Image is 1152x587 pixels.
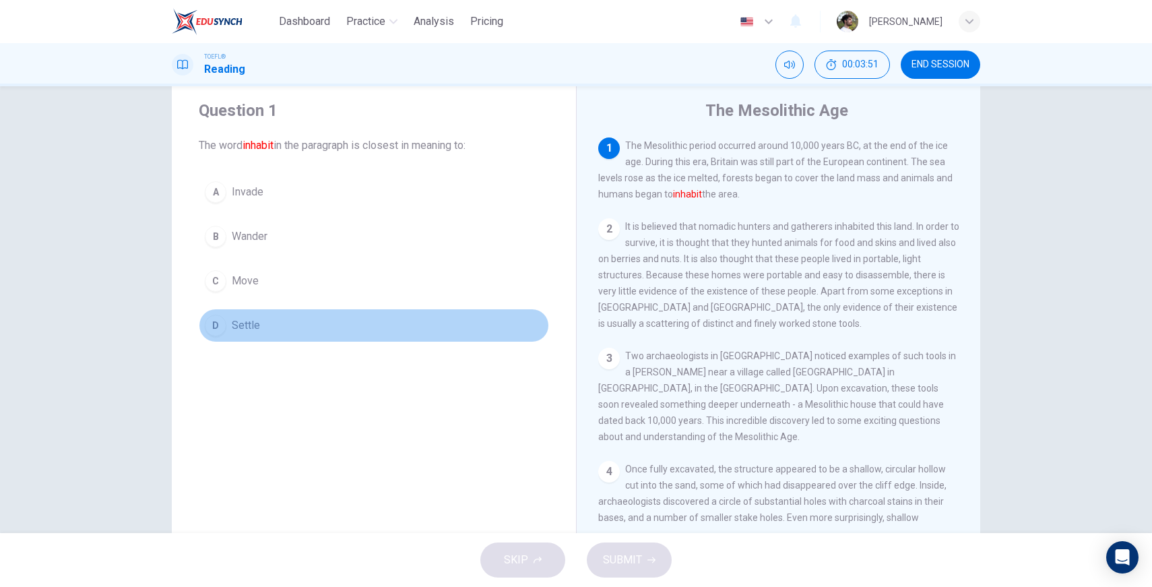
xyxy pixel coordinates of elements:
span: Settle [232,317,260,334]
span: The Mesolithic period occurred around 10,000 years BC, at the end of the ice age. During this era... [598,140,953,199]
button: END SESSION [901,51,980,79]
span: Wander [232,228,267,245]
img: en [738,17,755,27]
span: The word in the paragraph is closest in meaning to: [199,137,549,154]
h4: Question 1 [199,100,549,121]
img: EduSynch logo [172,8,243,35]
div: B [205,226,226,247]
button: Dashboard [274,9,335,34]
span: Move [232,273,259,289]
button: BWander [199,220,549,253]
div: 1 [598,137,620,159]
h4: The Mesolithic Age [705,100,848,121]
img: Profile picture [837,11,858,32]
span: Two archaeologists in [GEOGRAPHIC_DATA] noticed examples of such tools in a [PERSON_NAME] near a ... [598,350,956,442]
div: Open Intercom Messenger [1106,541,1139,574]
h1: Reading [204,61,245,78]
div: 4 [598,461,620,483]
button: AInvade [199,175,549,209]
span: END SESSION [911,59,969,70]
div: D [205,315,226,336]
span: Invade [232,184,263,200]
span: TOEFL® [204,52,226,61]
div: 3 [598,348,620,369]
div: Mute [775,51,804,79]
span: Practice [346,13,385,30]
button: Analysis [408,9,459,34]
button: Pricing [465,9,509,34]
button: DSettle [199,309,549,342]
button: Practice [341,9,403,34]
a: EduSynch logo [172,8,274,35]
font: inhabit [673,189,702,199]
div: C [205,270,226,292]
div: [PERSON_NAME] [869,13,942,30]
span: Pricing [470,13,503,30]
div: Hide [814,51,890,79]
span: It is believed that nomadic hunters and gatherers inhabited this land. In order to survive, it is... [598,221,959,329]
span: Dashboard [279,13,330,30]
button: 00:03:51 [814,51,890,79]
button: CMove [199,264,549,298]
div: A [205,181,226,203]
div: 2 [598,218,620,240]
span: 00:03:51 [842,59,878,70]
span: Analysis [414,13,454,30]
font: inhabit [243,139,274,152]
